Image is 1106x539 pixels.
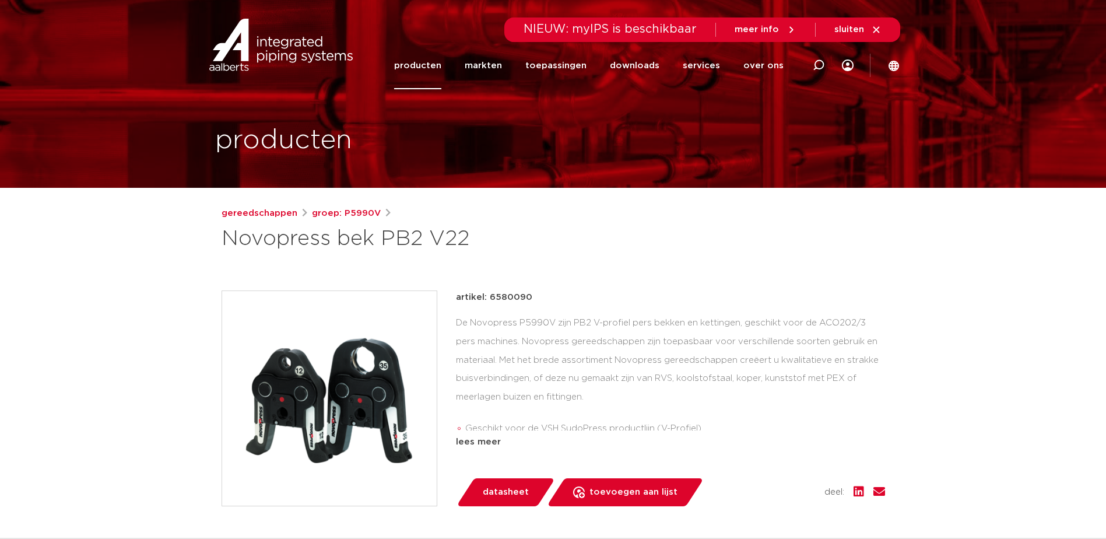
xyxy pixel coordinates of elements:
div: lees meer [456,435,885,449]
a: sluiten [834,24,882,35]
p: artikel: 6580090 [456,290,532,304]
a: markten [465,42,502,89]
li: Geschikt voor de VSH SudoPress productlijn (V-Profiel) [465,419,885,438]
a: over ons [743,42,784,89]
h1: Novopress bek PB2 V22 [222,225,659,253]
a: datasheet [456,478,555,506]
span: toevoegen aan lijst [589,483,677,502]
a: services [683,42,720,89]
a: gereedschappen [222,206,297,220]
nav: Menu [394,42,784,89]
a: meer info [735,24,796,35]
a: groep: P5990V [312,206,381,220]
a: producten [394,42,441,89]
div: my IPS [842,42,854,89]
a: downloads [610,42,659,89]
img: Product Image for Novopress bek PB2 V22 [222,291,437,506]
a: toepassingen [525,42,587,89]
h1: producten [215,122,352,159]
span: sluiten [834,25,864,34]
span: datasheet [483,483,529,502]
div: De Novopress P5990V zijn PB2 V-profiel pers bekken en kettingen, geschikt voor de ACO202/3 pers m... [456,314,885,430]
span: deel: [824,485,844,499]
span: meer info [735,25,779,34]
span: NIEUW: myIPS is beschikbaar [524,23,697,35]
